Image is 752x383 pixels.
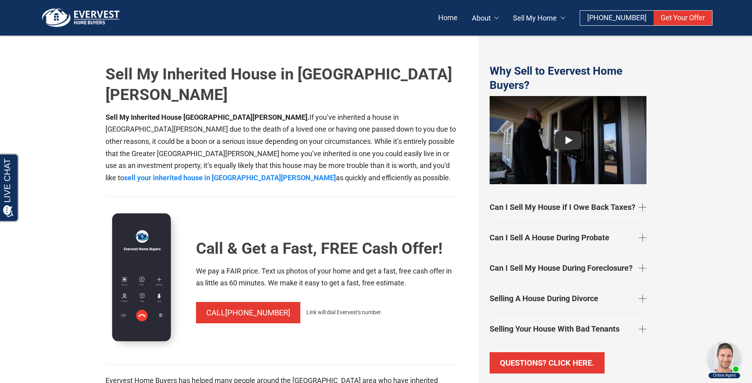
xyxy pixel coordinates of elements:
[465,11,506,25] a: About
[705,340,744,379] iframe: Chat Invitation
[580,11,654,25] a: [PHONE_NUMBER]
[106,64,457,105] h1: Sell My Inherited House in [GEOGRAPHIC_DATA][PERSON_NAME]
[490,226,646,249] a: Can I Sell A House During Probate
[196,265,457,289] p: We pay a FAIR price. Text us photos of your home and get a fast, free cash offer in as little as ...
[490,195,646,219] a: Can I Sell My House if I Owe Back Taxes?
[490,256,646,280] a: Can I Sell My House During Foreclosure?
[196,238,457,259] h2: Call & Get a Fast, FREE Cash Offer!
[106,207,185,355] img: Call Evervest Today!
[490,317,646,341] a: Selling Your House With Bad Tenants
[306,308,382,317] p: Link will dial Evervest's number.
[106,111,457,184] p: If you’ve inherited a house in [GEOGRAPHIC_DATA][PERSON_NAME] due to the death of a loved one or ...
[490,64,646,93] h3: Why Sell to Evervest Home Buyers?
[19,6,64,16] span: Opens a chat window
[654,11,712,25] a: Get Your Offer
[106,113,309,121] b: Sell My Inherited House [GEOGRAPHIC_DATA][PERSON_NAME].
[196,302,300,323] a: Call[PHONE_NUMBER]
[40,8,123,28] img: logo.png
[587,13,646,22] span: [PHONE_NUMBER]
[124,174,336,182] a: sell your inherited house in [GEOGRAPHIC_DATA][PERSON_NAME]
[431,11,465,25] a: Home
[490,352,605,374] a: Questions? Click Here.
[506,11,572,25] a: Sell My Home
[490,287,646,310] a: Selling A House During Divorce
[225,308,290,317] span: [PHONE_NUMBER]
